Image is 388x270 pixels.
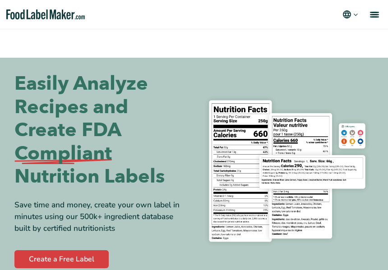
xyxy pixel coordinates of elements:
[14,199,187,234] div: Save time and money, create your own label in minutes using our 500k+ ingredient database built b...
[342,9,359,20] button: Change language
[14,250,109,268] a: Create a Free Label
[14,142,112,165] span: Compliant
[14,72,187,188] h1: Easily Analyze Recipes and Create FDA Nutrition Labels
[6,9,85,20] a: Food Label Maker homepage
